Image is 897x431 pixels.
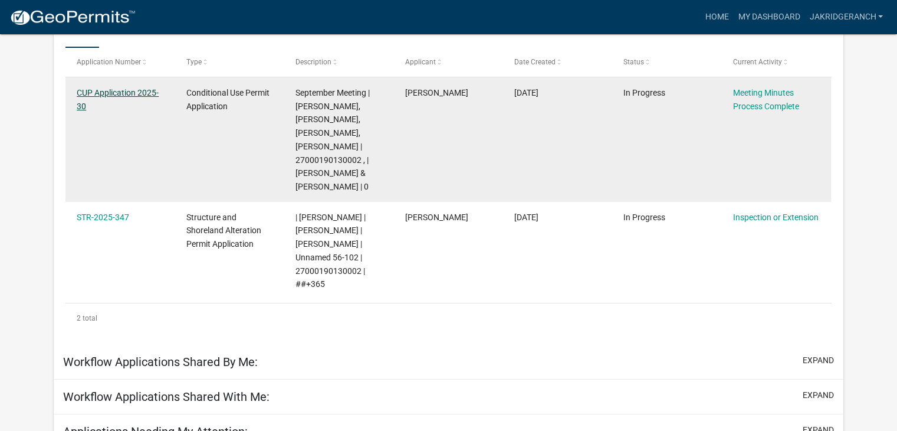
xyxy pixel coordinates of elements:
span: In Progress [623,213,665,222]
datatable-header-cell: Date Created [503,48,612,76]
datatable-header-cell: Applicant [393,48,502,76]
span: Current Activity [733,58,782,66]
a: Meeting Minutes Process Complete [733,88,799,111]
span: Applicant [405,58,436,66]
span: | Michelle Jevne | PAUL A HALVORSON | DIANE HALVORSON | Unnamed 56-102 | 27000190130002 | ##+365 [295,213,366,289]
div: 2 total [65,303,832,333]
span: In Progress [623,88,665,97]
span: Description [295,58,331,66]
datatable-header-cell: Status [612,48,721,76]
datatable-header-cell: Type [175,48,284,76]
datatable-header-cell: Current Activity [722,48,831,76]
a: Home [700,6,733,28]
span: 06/03/2025 [514,213,538,222]
datatable-header-cell: Application Number [65,48,175,76]
span: Application Number [77,58,141,66]
button: expand [803,354,834,367]
span: Status [623,58,644,66]
span: 08/12/2025 [514,88,538,97]
span: Conditional Use Permit Application [186,88,270,111]
datatable-header-cell: Description [284,48,393,76]
a: jakridgeranch [804,6,888,28]
a: My Dashboard [733,6,804,28]
a: Inspection or Extension [733,213,819,222]
span: Structure and Shoreland Alteration Permit Application [186,213,261,249]
span: September Meeting | Amy Busko, Christopher LeClair, Kyle Westergard, Michelle Jevne | 27000190130... [295,88,370,191]
h5: Workflow Applications Shared By Me: [63,355,258,369]
span: Type [186,58,202,66]
a: STR-2025-347 [77,213,129,222]
button: expand [803,389,834,401]
span: Alicia Kropuenske [405,88,468,97]
a: CUP Application 2025-30 [77,88,159,111]
h5: Workflow Applications Shared With Me: [63,390,270,404]
span: Date Created [514,58,556,66]
span: Alicia Kropuenske [405,213,468,222]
